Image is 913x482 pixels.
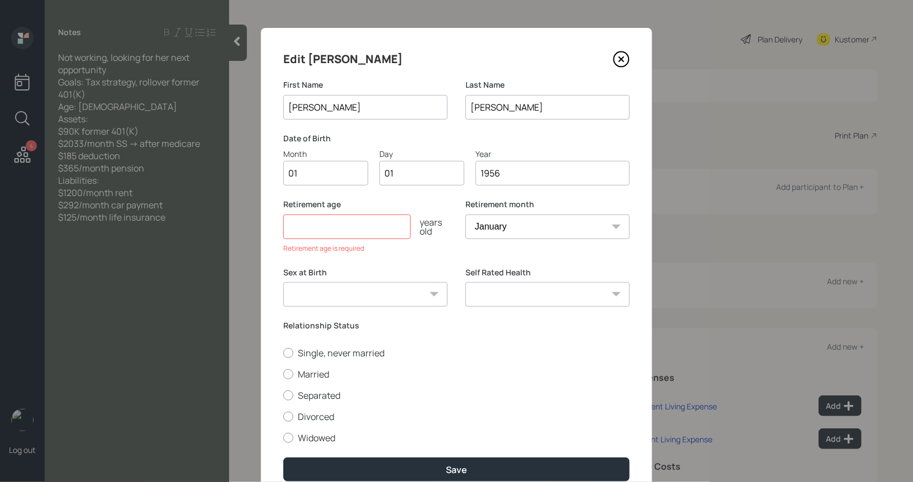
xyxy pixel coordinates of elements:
label: First Name [283,79,448,90]
label: Retirement month [465,199,630,210]
label: Last Name [465,79,630,90]
div: Retirement age is required [283,244,448,254]
div: Year [475,148,630,160]
button: Save [283,457,630,481]
div: Month [283,148,368,160]
label: Single, never married [283,347,630,359]
label: Sex at Birth [283,267,448,278]
div: years old [411,218,448,236]
label: Relationship Status [283,320,630,331]
label: Separated [283,389,630,402]
label: Date of Birth [283,133,630,144]
label: Widowed [283,432,630,444]
label: Married [283,368,630,380]
label: Retirement age [283,199,448,210]
label: Divorced [283,411,630,423]
label: Self Rated Health [465,267,630,278]
div: Day [379,148,464,160]
input: Day [379,161,464,185]
input: Month [283,161,368,185]
input: Year [475,161,630,185]
h4: Edit [PERSON_NAME] [283,50,403,68]
div: Save [446,464,467,476]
